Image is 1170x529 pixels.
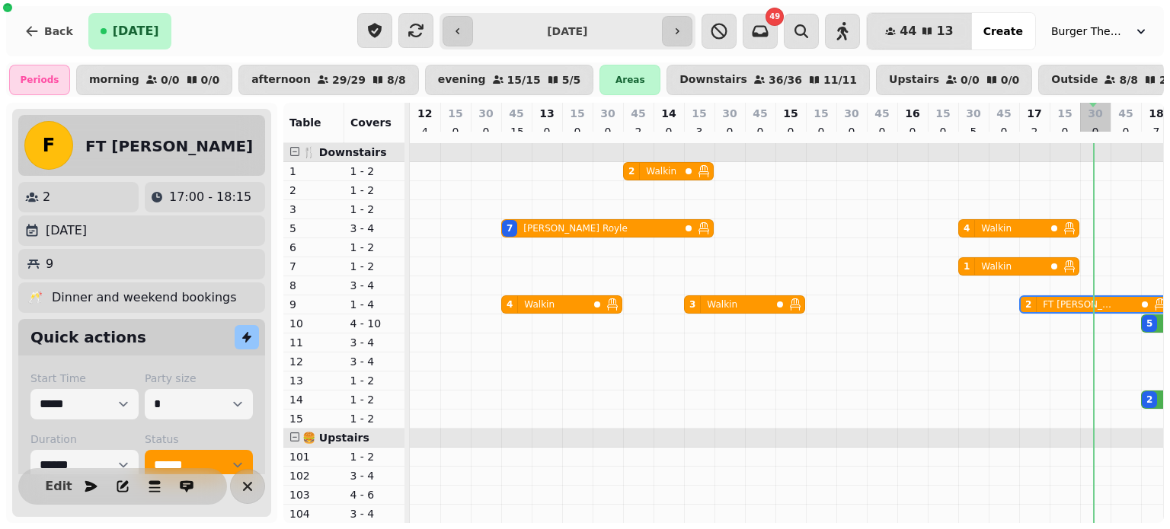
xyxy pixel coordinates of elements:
[350,354,399,369] p: 3 - 4
[876,65,1032,95] button: Upstairs0/00/0
[350,183,399,198] p: 1 - 2
[350,449,399,464] p: 1 - 2
[251,74,311,86] p: afternoon
[981,222,1012,234] p: Walkin
[289,259,338,274] p: 7
[43,188,50,206] p: 2
[145,371,253,386] label: Party size
[937,124,949,139] p: 0
[289,202,338,217] p: 3
[966,106,980,121] p: 30
[289,449,338,464] p: 101
[523,222,627,234] p: [PERSON_NAME] Royle
[1149,106,1163,121] p: 18
[874,106,889,121] p: 45
[900,25,916,37] span: 44
[541,124,553,139] p: 0
[663,124,675,139] p: 0
[510,124,523,139] p: 15
[524,298,555,311] p: Walkin
[350,259,399,274] p: 1 - 2
[350,335,399,350] p: 3 - 4
[935,106,950,121] p: 15
[1150,124,1162,139] p: 7
[289,506,338,521] p: 104
[350,506,399,521] p: 3 - 4
[145,432,253,447] label: Status
[52,288,237,307] p: Dinner and weekend bookings
[815,124,827,139] p: 0
[1118,106,1133,121] p: 45
[350,487,399,502] p: 4 - 6
[478,106,493,121] p: 30
[480,124,492,139] p: 0
[30,327,146,348] h2: Quick actions
[1028,124,1041,139] p: 2
[600,106,615,121] p: 30
[814,106,828,121] p: 15
[76,65,232,95] button: morning0/00/0
[350,278,399,293] p: 3 - 4
[9,65,70,95] div: Periods
[50,480,68,492] span: Edit
[289,164,338,179] p: 1
[769,75,802,85] p: 36 / 36
[1059,124,1071,139] p: 0
[46,255,53,273] p: 9
[302,432,369,444] span: 🍔 Upstairs
[571,124,583,139] p: 0
[449,124,462,139] p: 0
[448,106,462,121] p: 15
[30,371,139,386] label: Start Time
[1088,106,1102,121] p: 30
[1120,124,1132,139] p: 0
[632,124,644,139] p: 2
[289,116,321,129] span: Table
[1043,298,1117,311] p: FT [PERSON_NAME]
[88,13,171,49] button: [DATE]
[289,411,338,426] p: 15
[964,222,970,234] div: 4
[507,75,541,85] p: 15 / 15
[43,471,74,502] button: Edit
[889,74,939,86] p: Upstairs
[350,202,399,217] p: 1 - 2
[44,26,73,37] span: Back
[692,106,706,121] p: 15
[350,468,399,483] p: 3 - 4
[417,106,432,121] p: 12
[350,392,399,407] p: 1 - 2
[961,75,980,85] p: 0 / 0
[169,188,251,206] p: 17:00 - 18:15
[646,165,676,177] p: Walkin
[1119,75,1138,85] p: 8 / 8
[1089,124,1101,139] p: 0
[289,354,338,369] p: 12
[289,240,338,255] p: 6
[867,13,972,49] button: 4413
[906,124,919,139] p: 0
[724,124,736,139] p: 0
[628,165,635,177] div: 2
[509,106,523,121] p: 45
[996,106,1011,121] p: 45
[46,221,87,240] p: [DATE]
[1042,18,1158,45] button: Burger Theory
[967,124,980,139] p: 5
[1051,74,1098,86] p: Outside
[113,25,159,37] span: [DATE]
[350,373,399,388] p: 1 - 2
[350,116,392,129] span: Covers
[1025,298,1031,311] div: 2
[844,106,858,121] p: 30
[438,74,486,86] p: evening
[1027,106,1041,121] p: 17
[289,183,338,198] p: 2
[661,106,676,121] p: 14
[332,75,366,85] p: 29 / 29
[769,13,780,21] span: 49
[983,26,1023,37] span: Create
[27,288,43,307] p: 🥂
[289,316,338,331] p: 10
[289,373,338,388] p: 13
